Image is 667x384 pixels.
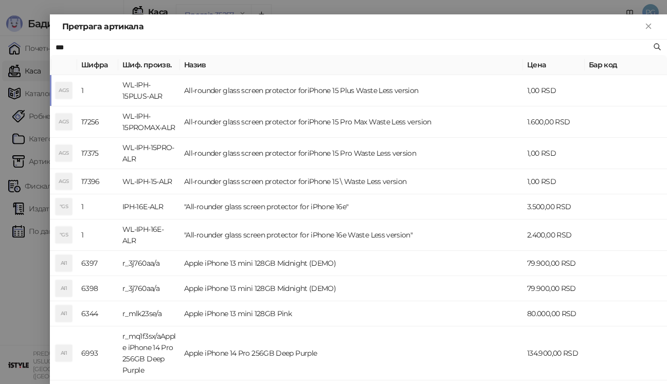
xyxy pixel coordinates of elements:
[62,21,642,33] div: Претрага артикала
[523,276,585,301] td: 79.900,00 RSD
[523,55,585,75] th: Цена
[77,55,118,75] th: Шифра
[118,169,180,194] td: WL-IPH-15-ALR
[180,194,523,220] td: "All-rounder glass screen protector for iPhone 16e"
[77,169,118,194] td: 17396
[523,220,585,251] td: 2.400,00 RSD
[118,251,180,276] td: r_3j760aa/a
[56,114,72,130] div: AGS
[180,169,523,194] td: All-rounder glass screen protector foriPhone 15 \ Waste Less version
[523,251,585,276] td: 79.900,00 RSD
[77,301,118,326] td: 6344
[180,220,523,251] td: "All-rounder glass screen protector for iPhone 16e Waste Less version"
[523,75,585,106] td: 1,00 RSD
[523,169,585,194] td: 1,00 RSD
[77,276,118,301] td: 6398
[56,280,72,297] div: AI1
[56,145,72,161] div: AGS
[77,194,118,220] td: 1
[180,301,523,326] td: Apple iPhone 13 mini 128GB Pink
[56,305,72,322] div: AI1
[180,251,523,276] td: Apple iPhone 13 mini 128GB Midnight (DEMO)
[118,138,180,169] td: WL-IPH-15PRO-ALR
[118,276,180,301] td: r_3j760aa/a
[118,326,180,380] td: r_mq1f3sx/aApple iPhone 14 Pro 256GB Deep Purple
[180,55,523,75] th: Назив
[585,55,667,75] th: Бар код
[180,326,523,380] td: Apple iPhone 14 Pro 256GB Deep Purple
[77,326,118,380] td: 6993
[180,138,523,169] td: All-rounder glass screen protector foriPhone 15 Pro Waste Less version
[118,220,180,251] td: WL-IPH-16E-ALR
[180,276,523,301] td: Apple iPhone 13 mini 128GB Midnight (DEMO)
[523,194,585,220] td: 3.500,00 RSD
[118,75,180,106] td: WL-IPH-15PLUS-ALR
[77,138,118,169] td: 17375
[118,301,180,326] td: r_mlk23se/a
[118,55,180,75] th: Шиф. произв.
[180,106,523,138] td: All-rounder glass screen protector foriPhone 15 Pro Max Waste Less version
[77,220,118,251] td: 1
[56,173,72,190] div: AGS
[56,198,72,215] div: "GS
[56,345,72,361] div: AI1
[118,194,180,220] td: IPH-16E-ALR
[523,326,585,380] td: 134.900,00 RSD
[56,255,72,271] div: AI1
[642,21,655,33] button: Close
[118,106,180,138] td: WL-IPH-15PROMAX-ALR
[523,301,585,326] td: 80.000,00 RSD
[77,251,118,276] td: 6397
[77,75,118,106] td: 1
[56,227,72,243] div: "GS
[77,106,118,138] td: 17256
[523,106,585,138] td: 1.600,00 RSD
[56,82,72,99] div: AGS
[180,75,523,106] td: All-rounder glass screen protector foriPhone 15 Plus Waste Less version
[523,138,585,169] td: 1,00 RSD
